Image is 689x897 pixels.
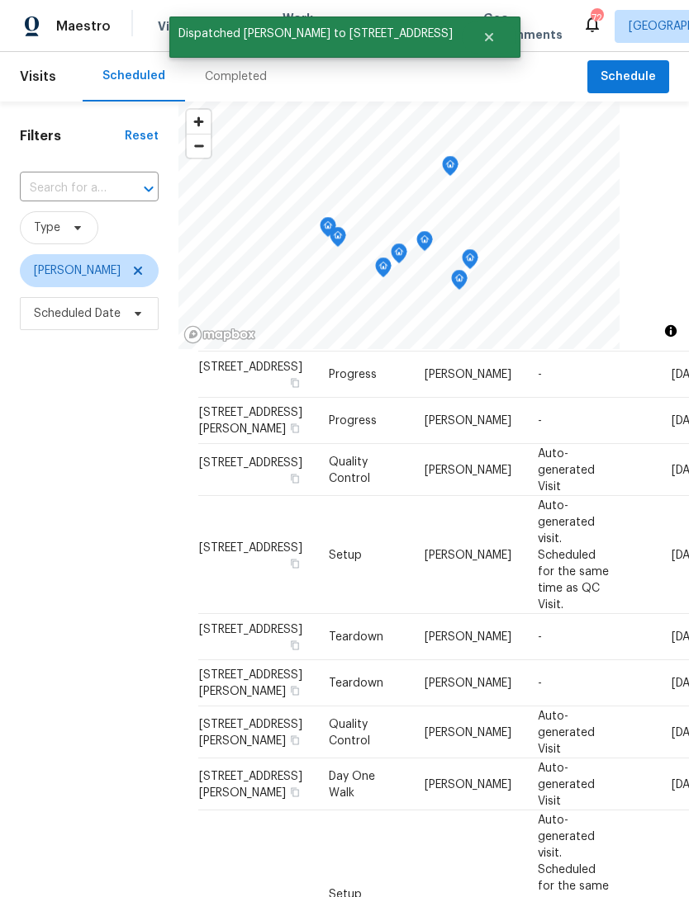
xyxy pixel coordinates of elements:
a: Mapbox homepage [183,325,256,344]
div: Map marker [330,227,346,253]
span: [PERSON_NAME] [425,631,511,643]
button: Copy Address [287,784,302,799]
span: Day One Walk [329,770,375,798]
span: [STREET_ADDRESS] [199,361,302,373]
span: Geo Assignments [483,10,563,43]
span: - [538,631,542,643]
div: Map marker [442,156,459,182]
span: Type [34,220,60,236]
h1: Filters [20,128,125,144]
span: Maestro [56,18,111,35]
button: Toggle attribution [661,321,681,341]
span: Quality Control [329,718,370,746]
input: Search for an address... [20,176,112,201]
div: Map marker [391,243,407,269]
span: Auto-generated Visit [538,762,595,806]
span: Teardown [329,677,383,689]
span: [PERSON_NAME] [425,369,511,380]
button: Open [137,177,160,201]
span: [PERSON_NAME] [425,415,511,427]
span: Scheduled Date [34,305,121,322]
button: Copy Address [287,638,302,653]
div: Map marker [462,249,478,275]
span: Work Orders [283,10,325,43]
span: [STREET_ADDRESS] [199,624,302,635]
div: Scheduled [102,68,165,84]
span: [STREET_ADDRESS][PERSON_NAME] [199,770,302,798]
span: [PERSON_NAME] [425,549,511,560]
div: Completed [205,68,267,85]
span: Visits [158,18,192,35]
span: Dispatched [PERSON_NAME] to [STREET_ADDRESS] [169,17,462,51]
button: Schedule [587,60,669,94]
span: Schedule [601,67,656,87]
span: [STREET_ADDRESS][PERSON_NAME] [199,407,302,435]
div: Map marker [451,270,468,295]
div: Map marker [375,257,392,283]
span: Auto-generated Visit [538,710,595,754]
span: Auto-generated visit. Scheduled for the same time as QC Visit. [538,499,609,610]
div: 72 [591,10,602,26]
span: [STREET_ADDRESS][PERSON_NAME] [199,669,302,697]
div: Map marker [416,231,433,257]
span: Zoom out [187,135,211,158]
span: [PERSON_NAME] [425,677,511,689]
span: [PERSON_NAME] [425,464,511,475]
div: Reset [125,128,159,144]
canvas: Map [178,102,620,349]
span: [PERSON_NAME] [425,726,511,738]
span: Teardown [329,631,383,643]
span: - [538,677,542,689]
span: - [538,369,542,380]
button: Zoom in [187,110,211,134]
span: Auto-generated Visit [538,447,595,492]
div: Map marker [320,217,336,243]
span: [PERSON_NAME] [425,778,511,790]
span: Visits [20,59,56,95]
span: Toggle attribution [666,322,676,340]
button: Copy Address [287,732,302,747]
span: [STREET_ADDRESS] [199,456,302,468]
span: - [538,415,542,427]
button: Zoom out [187,134,211,158]
button: Copy Address [287,683,302,698]
span: [STREET_ADDRESS][PERSON_NAME] [199,718,302,746]
button: Close [462,21,516,54]
span: [PERSON_NAME] [34,262,121,279]
span: [STREET_ADDRESS] [199,541,302,553]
